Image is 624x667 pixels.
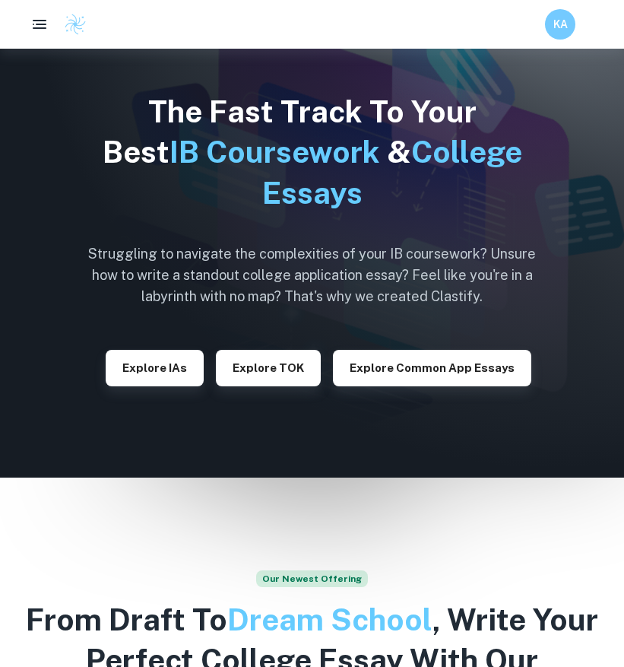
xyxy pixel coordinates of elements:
[256,570,368,587] span: Our Newest Offering
[545,9,575,40] button: KA
[262,134,522,210] span: College Essays
[77,91,548,213] h1: The Fast Track To Your Best &
[55,13,87,36] a: Clastify logo
[77,243,548,307] h6: Struggling to navigate the complexities of your IB coursework? Unsure how to write a standout col...
[216,350,321,386] button: Explore TOK
[169,134,380,170] span: IB Coursework
[333,350,531,386] button: Explore Common App essays
[227,602,432,637] span: Dream School
[106,360,204,374] a: Explore IAs
[64,13,87,36] img: Clastify logo
[106,350,204,386] button: Explore IAs
[333,360,531,374] a: Explore Common App essays
[216,360,321,374] a: Explore TOK
[552,16,569,33] h6: KA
